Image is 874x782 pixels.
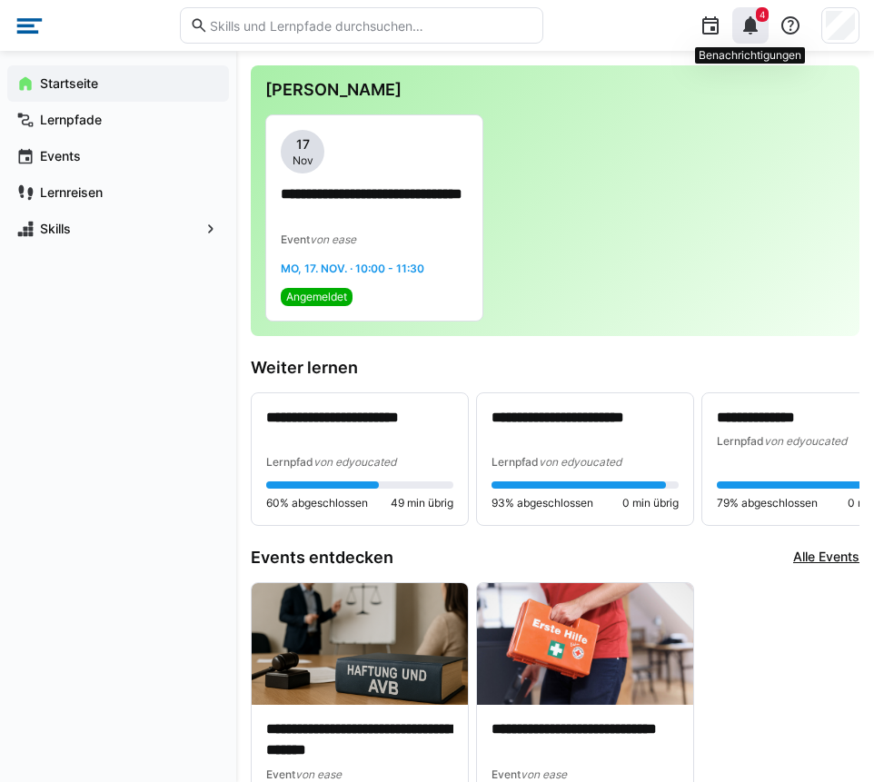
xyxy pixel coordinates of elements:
[281,233,310,246] span: Event
[251,548,393,568] h3: Events entdecken
[760,9,765,20] span: 4
[265,80,845,100] h3: [PERSON_NAME]
[296,135,310,153] span: 17
[492,767,521,781] span: Event
[539,455,621,469] span: von edyoucated
[717,496,818,510] span: 79% abgeschlossen
[695,47,805,64] div: Benachrichtigungen
[293,153,313,168] span: Nov
[266,767,295,781] span: Event
[252,583,468,705] img: image
[391,496,453,510] span: 49 min übrig
[281,262,424,275] span: Mo, 17. Nov. · 10:00 - 11:30
[521,767,567,781] span: von ease
[764,434,847,448] span: von edyoucated
[208,17,533,34] input: Skills und Lernpfade durchsuchen…
[313,455,396,469] span: von edyoucated
[477,583,693,705] img: image
[717,434,764,448] span: Lernpfad
[622,496,679,510] span: 0 min übrig
[492,496,593,510] span: 93% abgeschlossen
[251,358,859,378] h3: Weiter lernen
[295,767,342,781] span: von ease
[266,455,313,469] span: Lernpfad
[492,455,539,469] span: Lernpfad
[310,233,356,246] span: von ease
[266,496,368,510] span: 60% abgeschlossen
[286,290,347,304] span: Angemeldet
[793,548,859,568] a: Alle Events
